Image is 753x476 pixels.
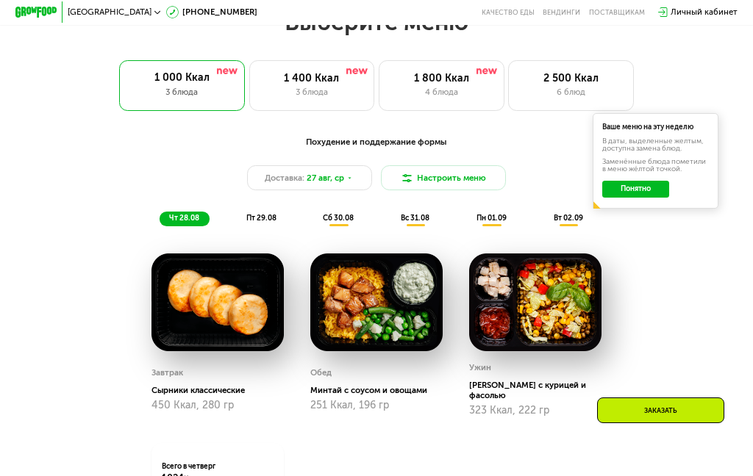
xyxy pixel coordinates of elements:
div: 1 800 Ккал [390,72,493,84]
div: 4 блюда [390,86,493,98]
div: В даты, выделенные желтым, доступна замена блюд. [602,138,709,153]
span: 27 авг, ср [307,172,344,184]
div: 3 блюда [260,86,363,98]
div: Минтай с соусом и овощами [310,385,452,395]
span: пт 29.08 [246,214,276,223]
div: 450 Ккал, 280 гр [151,400,284,411]
div: Ваше меню на эту неделю [602,124,709,131]
div: Обед [310,365,332,381]
a: [PHONE_NUMBER] [166,6,258,18]
div: Заменённые блюда пометили в меню жёлтой точкой. [602,159,709,173]
div: поставщикам [589,8,645,16]
span: сб 30.08 [323,214,354,223]
div: Заказать [597,397,724,423]
span: чт 28.08 [169,214,199,223]
div: Похудение и поддержание формы [67,136,686,149]
span: [GEOGRAPHIC_DATA] [68,8,151,16]
span: вс 31.08 [401,214,429,223]
span: Доставка: [265,172,304,184]
a: Качество еды [482,8,535,16]
a: Вендинги [543,8,580,16]
div: 323 Ккал, 222 гр [469,405,602,416]
span: вт 02.09 [554,214,583,223]
div: Ужин [469,360,491,375]
div: 6 блюд [519,86,622,98]
div: Завтрак [151,365,183,381]
div: 1 000 Ккал [130,71,235,84]
div: Личный кабинет [671,6,738,18]
button: Настроить меню [381,165,507,190]
div: 2 500 Ккал [519,72,622,84]
span: пн 01.09 [477,214,507,223]
div: 251 Ккал, 196 гр [310,400,443,411]
div: [PERSON_NAME] с курицей и фасолью [469,380,610,400]
div: 3 блюда [130,86,235,98]
div: 1 400 Ккал [260,72,363,84]
button: Понятно [602,181,669,198]
div: Сырники классические [151,385,293,395]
